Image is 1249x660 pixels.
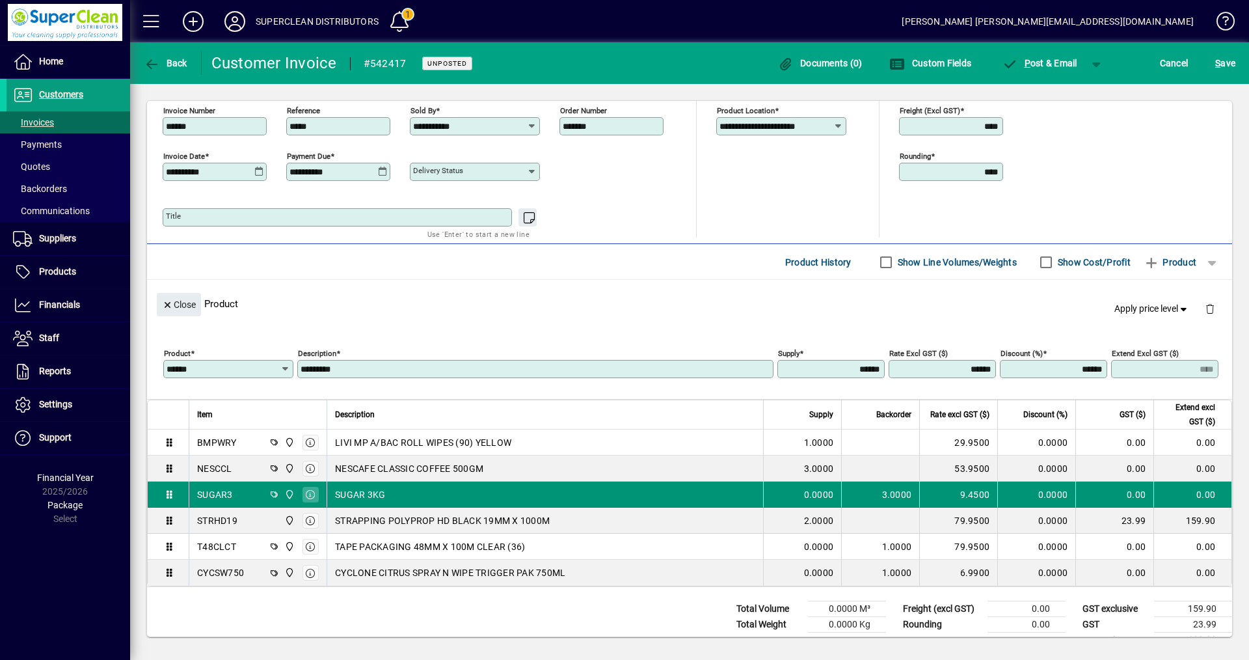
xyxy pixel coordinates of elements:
span: STRAPPING POLYPROP HD BLACK 19MM X 1000M [335,514,550,527]
span: 1.0000 [882,540,912,553]
span: Communications [13,206,90,216]
mat-label: Description [298,349,336,358]
td: 159.90 [1154,601,1232,617]
button: Add [172,10,214,33]
td: 0.00 [987,617,1066,633]
span: CYCLONE CITRUS SPRAY N WIPE TRIGGER PAK 750ML [335,566,565,579]
span: Product [1144,252,1196,273]
span: Products [39,266,76,277]
td: 0.00 [1075,430,1153,456]
td: 183.89 [1154,633,1232,649]
span: 1.0000 [804,436,834,449]
span: Discount (%) [1023,407,1068,422]
td: 0.00 [1075,560,1153,586]
a: Knowledge Base [1207,3,1233,45]
span: Reports [39,366,71,376]
span: 3.0000 [804,462,834,475]
span: Superclean Distributors [281,566,296,580]
span: Payments [13,139,62,150]
button: Close [157,293,201,316]
span: 1.0000 [882,566,912,579]
a: Quotes [7,156,130,178]
div: 6.9900 [928,566,989,579]
button: Back [141,51,191,75]
app-page-header-button: Close [154,298,204,310]
a: Financials [7,289,130,322]
div: 9.4500 [928,488,989,501]
span: 0.0000 [804,488,834,501]
mat-label: Invoice date [163,152,205,161]
span: 3.0000 [882,488,912,501]
a: Products [7,256,130,288]
mat-label: Supply [778,349,799,358]
div: CYCSW750 [197,566,244,579]
button: Apply price level [1109,297,1195,321]
td: Freight (excl GST) [896,601,987,617]
button: Product History [780,251,857,274]
button: Cancel [1157,51,1192,75]
label: Show Line Volumes/Weights [895,256,1017,269]
mat-label: Rounding [900,152,931,161]
td: 0.00 [1153,560,1231,586]
button: Save [1212,51,1239,75]
span: Support [39,432,72,443]
span: ost & Email [1002,58,1077,68]
mat-label: Product location [717,106,775,115]
button: Product [1137,251,1203,274]
span: Financials [39,299,80,310]
mat-label: Title [166,212,181,221]
td: 0.0000 [997,482,1075,508]
app-page-header-button: Delete [1194,303,1226,314]
div: #542417 [364,53,407,74]
span: Package [47,500,83,510]
mat-label: Sold by [410,106,436,115]
button: Delete [1194,293,1226,324]
td: 0.00 [1153,534,1231,560]
a: Home [7,46,130,78]
td: 0.0000 Kg [808,617,886,633]
div: SUPERCLEAN DISTRIBUTORS [256,11,379,32]
div: 53.9500 [928,462,989,475]
app-page-header-button: Back [130,51,202,75]
td: Rounding [896,617,987,633]
span: Superclean Distributors [281,461,296,476]
button: Post & Email [995,51,1084,75]
mat-label: Rate excl GST ($) [889,349,948,358]
a: Settings [7,389,130,421]
span: Back [144,58,187,68]
div: NESCCL [197,462,232,475]
a: Suppliers [7,223,130,255]
div: 29.9500 [928,436,989,449]
mat-label: Discount (%) [1001,349,1043,358]
span: Customers [39,89,83,100]
a: Invoices [7,111,130,133]
div: Product [147,280,1232,327]
td: 0.00 [1075,456,1153,482]
td: GST exclusive [1076,601,1154,617]
span: Backorder [876,407,911,422]
span: Superclean Distributors [281,435,296,450]
span: NESCAFE CLASSIC COFFEE 500GM [335,462,483,475]
span: Extend excl GST ($) [1162,400,1215,429]
div: Customer Invoice [211,53,337,74]
span: Invoices [13,117,54,128]
span: Settings [39,399,72,409]
td: 0.00 [1075,482,1153,508]
span: Description [335,407,375,422]
span: Cancel [1160,53,1189,74]
span: Superclean Distributors [281,514,296,528]
span: Apply price level [1114,302,1190,316]
a: Backorders [7,178,130,200]
span: Supply [809,407,833,422]
a: Staff [7,322,130,355]
span: 0.0000 [804,540,834,553]
span: Rate excl GST ($) [930,407,989,422]
div: SUGAR3 [197,488,233,501]
td: GST inclusive [1076,633,1154,649]
span: Staff [39,333,59,343]
a: Support [7,422,130,454]
td: 0.00 [1153,482,1231,508]
td: 0.0000 [997,560,1075,586]
td: 159.90 [1153,508,1231,534]
td: 0.00 [1153,430,1231,456]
